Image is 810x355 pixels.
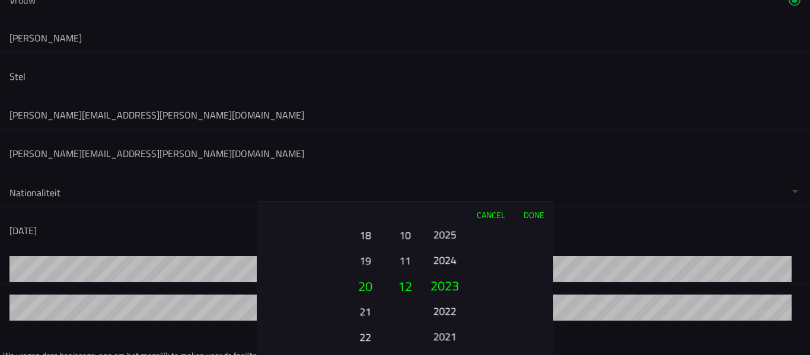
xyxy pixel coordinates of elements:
[397,250,413,271] button: 11
[428,224,461,245] button: 2025
[349,225,381,245] button: 18
[395,273,415,299] button: 12
[467,202,514,228] button: Cancel
[349,327,381,347] button: 22
[428,326,461,347] button: 2021
[425,273,465,298] button: 2023
[349,301,381,322] button: 21
[397,225,413,245] button: 10
[428,300,461,321] button: 2022
[428,250,461,270] button: 2024
[514,202,553,228] button: Done
[345,273,385,299] button: 20
[349,250,381,271] button: 19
